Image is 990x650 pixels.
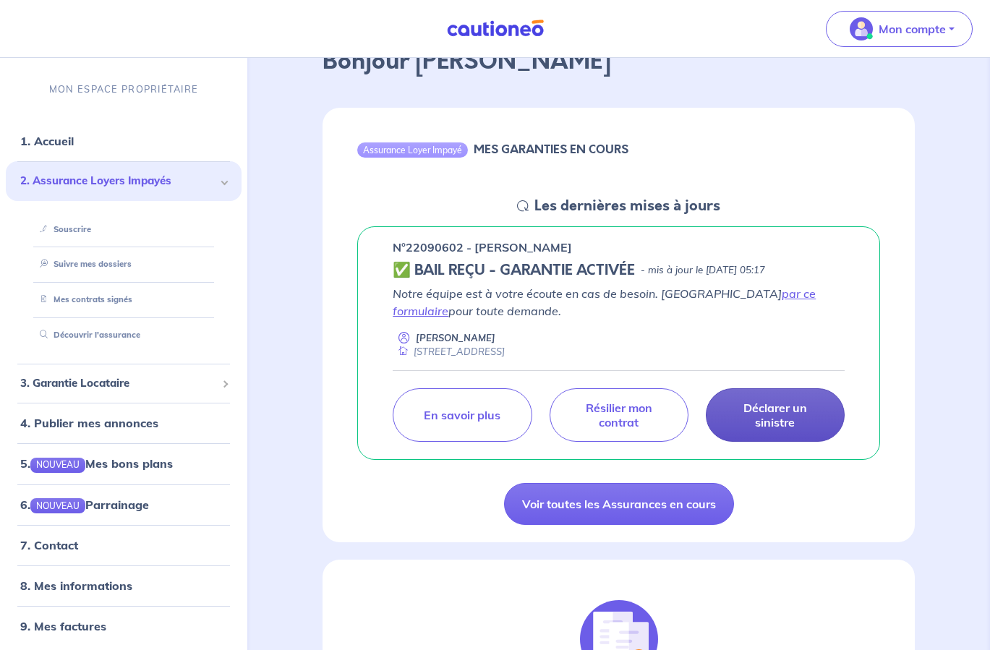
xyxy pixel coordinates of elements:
div: 5.NOUVEAUMes bons plans [6,449,242,478]
img: Cautioneo [441,20,550,38]
div: Découvrir l'assurance [23,323,224,347]
h6: MES GARANTIES EN COURS [474,142,628,156]
a: Déclarer un sinistre [706,388,845,442]
div: 9. Mes factures [6,612,242,641]
span: 3. Garantie Locataire [20,375,216,392]
a: 1. Accueil [20,134,74,148]
a: 5.NOUVEAUMes bons plans [20,456,173,471]
a: 9. Mes factures [20,619,106,633]
a: Suivre mes dossiers [34,259,132,269]
div: Mes contrats signés [23,288,224,312]
span: 2. Assurance Loyers Impayés [20,173,216,189]
a: Voir toutes les Assurances en cours [504,483,734,525]
a: 8. Mes informations [20,578,132,593]
p: MON ESPACE PROPRIÉTAIRE [49,82,198,96]
a: Découvrir l'assurance [34,330,140,340]
p: Notre équipe est à votre écoute en cas de besoin. [GEOGRAPHIC_DATA] pour toute demande. [393,285,845,320]
a: 4. Publier mes annonces [20,416,158,430]
a: Souscrire [34,224,91,234]
p: Déclarer un sinistre [724,401,827,429]
div: Assurance Loyer Impayé [357,142,468,157]
div: state: CONTRACT-VALIDATED, Context: ,MAYBE-CERTIFICATE,,LESSOR-DOCUMENTS,IS-ODEALIM [393,262,845,279]
a: Résilier mon contrat [550,388,688,442]
p: n°22090602 - [PERSON_NAME] [393,239,572,256]
div: 8. Mes informations [6,571,242,600]
a: Mes contrats signés [34,294,132,304]
div: [STREET_ADDRESS] [393,345,505,359]
a: 6.NOUVEAUParrainage [20,497,149,511]
p: [PERSON_NAME] [416,331,495,345]
div: 7. Contact [6,531,242,560]
div: 4. Publier mes annonces [6,409,242,437]
h5: ✅ BAIL REÇU - GARANTIE ACTIVÉE [393,262,635,279]
div: 3. Garantie Locataire [6,369,242,398]
div: Suivre mes dossiers [23,252,224,276]
div: Souscrire [23,218,224,241]
div: 6.NOUVEAUParrainage [6,489,242,518]
a: En savoir plus [393,388,532,442]
p: En savoir plus [424,408,500,422]
img: illu_account_valid_menu.svg [850,17,873,40]
button: illu_account_valid_menu.svgMon compte [826,11,973,47]
p: Bonjour [PERSON_NAME] [323,44,915,79]
a: 7. Contact [20,538,78,552]
p: - mis à jour le [DATE] 05:17 [641,263,765,278]
div: 2. Assurance Loyers Impayés [6,161,242,201]
h5: Les dernières mises à jours [534,197,720,215]
p: Résilier mon contrat [568,401,670,429]
p: Mon compte [879,20,946,38]
a: par ce formulaire [393,286,816,318]
div: 1. Accueil [6,127,242,155]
